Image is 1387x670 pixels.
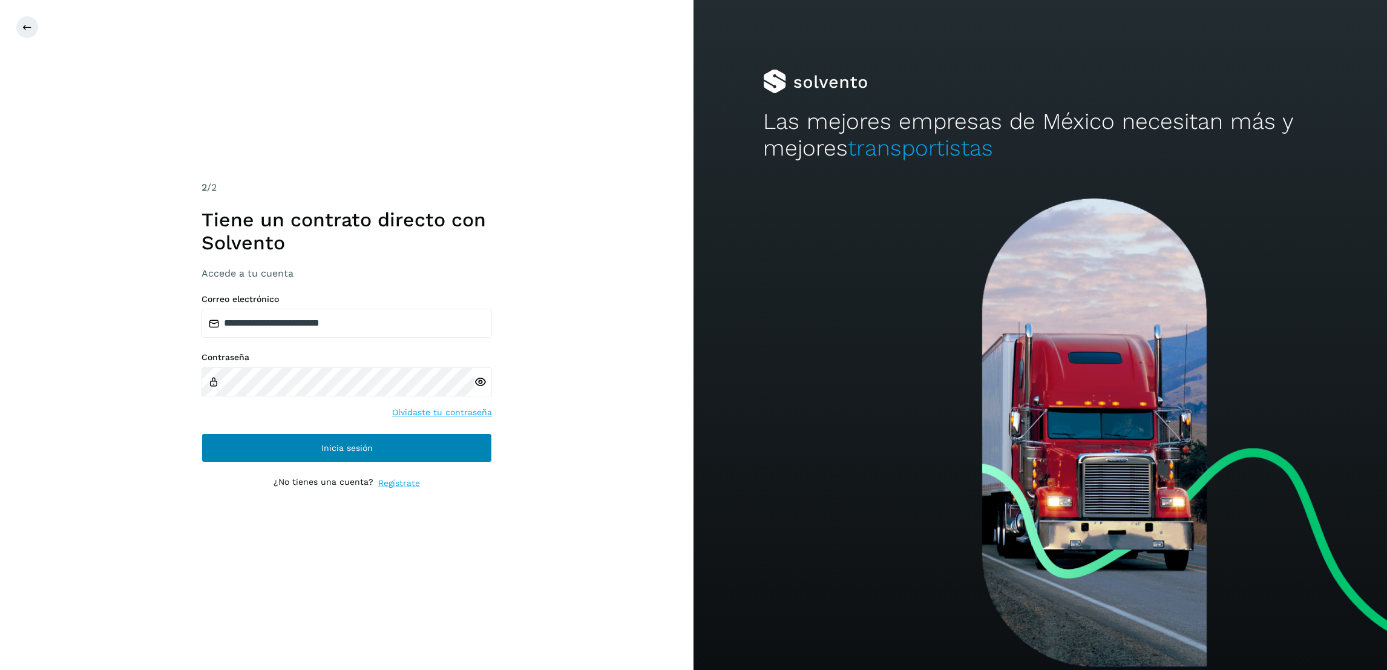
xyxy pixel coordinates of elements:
[202,208,492,255] h1: Tiene un contrato directo con Solvento
[202,180,492,195] div: /2
[378,477,420,490] a: Regístrate
[392,406,492,419] a: Olvidaste tu contraseña
[321,444,373,452] span: Inicia sesión
[202,294,492,304] label: Correo electrónico
[202,352,492,363] label: Contraseña
[274,477,373,490] p: ¿No tienes una cuenta?
[848,135,993,161] span: transportistas
[202,433,492,462] button: Inicia sesión
[202,268,492,279] h3: Accede a tu cuenta
[763,108,1318,162] h2: Las mejores empresas de México necesitan más y mejores
[202,182,207,193] span: 2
